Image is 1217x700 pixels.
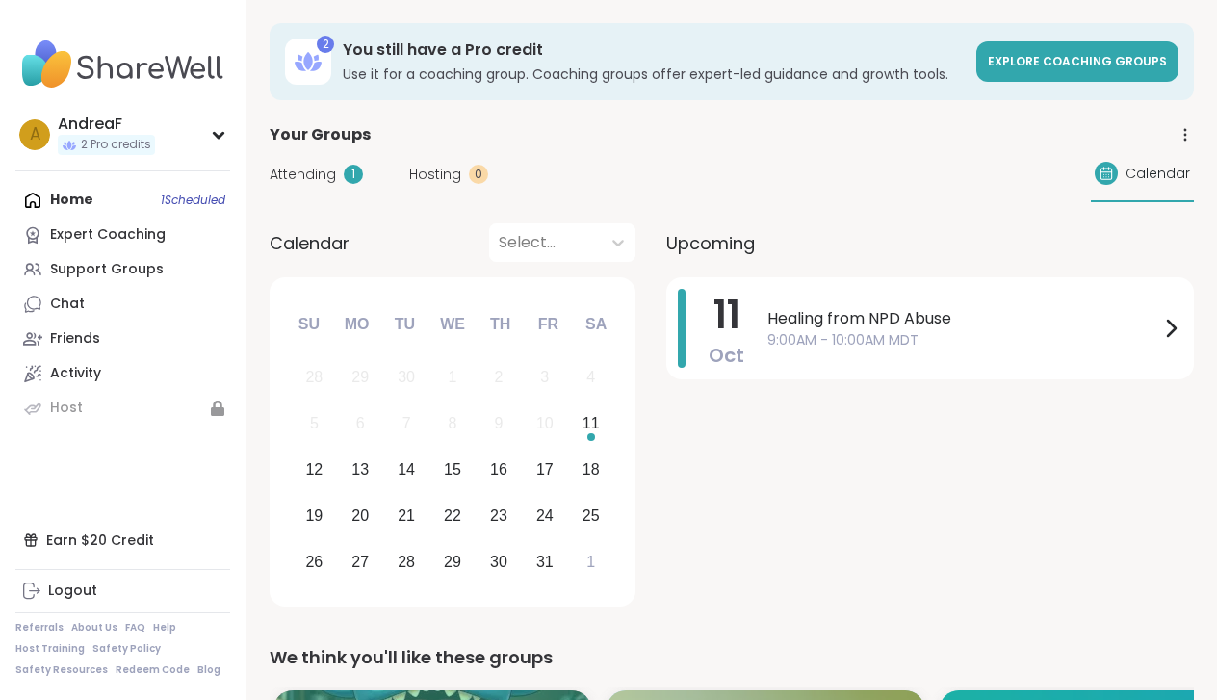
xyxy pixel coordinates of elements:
h3: You still have a Pro credit [343,39,965,61]
a: Activity [15,356,230,391]
div: Choose Friday, October 24th, 2025 [524,495,565,536]
div: Choose Wednesday, October 15th, 2025 [432,450,474,491]
div: 11 [583,410,600,436]
div: Not available Tuesday, October 7th, 2025 [386,403,427,445]
div: 23 [490,503,507,529]
div: Not available Thursday, October 9th, 2025 [479,403,520,445]
div: Sa [575,303,617,346]
div: Host [50,399,83,418]
a: Expert Coaching [15,218,230,252]
div: Fr [527,303,569,346]
div: Choose Tuesday, October 21st, 2025 [386,495,427,536]
h3: Use it for a coaching group. Coaching groups offer expert-led guidance and growth tools. [343,65,965,84]
div: 6 [356,410,365,436]
div: Friends [50,329,100,349]
div: Choose Saturday, October 11th, 2025 [570,403,611,445]
div: Logout [48,582,97,601]
div: Choose Thursday, October 30th, 2025 [479,541,520,583]
div: Su [288,303,330,346]
div: 28 [398,549,415,575]
a: About Us [71,621,117,635]
div: 13 [351,456,369,482]
div: 2 [317,36,334,53]
div: Not available Monday, October 6th, 2025 [340,403,381,445]
a: Safety Resources [15,663,108,677]
a: Blog [197,663,220,677]
div: Support Groups [50,260,164,279]
span: Upcoming [666,230,755,256]
span: 11 [713,288,740,342]
span: A [30,122,40,147]
div: Choose Tuesday, October 28th, 2025 [386,541,427,583]
div: 27 [351,549,369,575]
span: Explore Coaching Groups [988,53,1167,69]
a: Explore Coaching Groups [976,41,1178,82]
div: Not available Monday, September 29th, 2025 [340,357,381,399]
div: Th [479,303,522,346]
span: Healing from NPD Abuse [767,307,1159,330]
a: Chat [15,287,230,322]
div: Not available Wednesday, October 1st, 2025 [432,357,474,399]
a: Friends [15,322,230,356]
span: Calendar [1126,164,1190,184]
div: 1 [586,549,595,575]
div: 3 [540,364,549,390]
div: 25 [583,503,600,529]
div: Choose Wednesday, October 29th, 2025 [432,541,474,583]
div: Tu [383,303,426,346]
div: Not available Sunday, October 5th, 2025 [294,403,335,445]
div: 24 [536,503,554,529]
div: AndreaF [58,114,155,135]
a: Referrals [15,621,64,635]
div: 29 [351,364,369,390]
div: month 2025-10 [291,354,613,584]
a: Help [153,621,176,635]
div: 28 [305,364,323,390]
a: Logout [15,574,230,609]
div: Choose Monday, October 20th, 2025 [340,495,381,536]
div: 0 [469,165,488,184]
span: 2 Pro credits [81,137,151,153]
div: Choose Monday, October 13th, 2025 [340,450,381,491]
div: 17 [536,456,554,482]
div: Choose Friday, October 31st, 2025 [524,541,565,583]
div: 30 [398,364,415,390]
div: Activity [50,364,101,383]
div: Chat [50,295,85,314]
span: Your Groups [270,123,371,146]
span: Attending [270,165,336,185]
div: Choose Wednesday, October 22nd, 2025 [432,495,474,536]
div: 16 [490,456,507,482]
div: Earn $20 Credit [15,523,230,557]
div: 22 [444,503,461,529]
div: Choose Saturday, October 18th, 2025 [570,450,611,491]
div: We [431,303,474,346]
div: 1 [449,364,457,390]
div: Choose Sunday, October 19th, 2025 [294,495,335,536]
div: Not available Wednesday, October 8th, 2025 [432,403,474,445]
span: Calendar [270,230,350,256]
div: 15 [444,456,461,482]
div: Choose Friday, October 17th, 2025 [524,450,565,491]
div: 31 [536,549,554,575]
div: 19 [305,503,323,529]
div: 8 [449,410,457,436]
div: 9 [494,410,503,436]
div: Choose Thursday, October 16th, 2025 [479,450,520,491]
div: Choose Thursday, October 23rd, 2025 [479,495,520,536]
div: Expert Coaching [50,225,166,245]
div: Not available Tuesday, September 30th, 2025 [386,357,427,399]
div: 20 [351,503,369,529]
div: Choose Tuesday, October 14th, 2025 [386,450,427,491]
a: FAQ [125,621,145,635]
div: Choose Saturday, October 25th, 2025 [570,495,611,536]
div: Choose Saturday, November 1st, 2025 [570,541,611,583]
a: Redeem Code [116,663,190,677]
div: 2 [494,364,503,390]
a: Host [15,391,230,426]
div: 21 [398,503,415,529]
a: Support Groups [15,252,230,287]
div: Choose Sunday, October 26th, 2025 [294,541,335,583]
div: 18 [583,456,600,482]
div: Not available Thursday, October 2nd, 2025 [479,357,520,399]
